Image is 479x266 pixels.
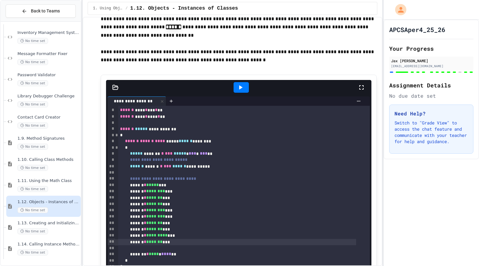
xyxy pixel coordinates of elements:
[17,136,80,141] span: 1.9. Method Signatures
[17,199,80,205] span: 1.12. Objects - Instances of Classes
[93,6,123,11] span: 1. Using Objects and Methods
[389,92,473,100] div: No due date set
[17,242,80,247] span: 1.14. Calling Instance Methods
[17,80,48,86] span: No time set
[394,120,468,145] p: Switch to "Grade View" to access the chat feature and communicate with your teacher for help and ...
[17,72,80,78] span: Password Validator
[391,58,472,63] div: Jax [PERSON_NAME]
[17,51,80,57] span: Message Formatter Fixer
[17,59,48,65] span: No time set
[31,8,60,14] span: Back to Teams
[394,110,468,117] h3: Need Help?
[389,44,473,53] h2: Your Progress
[389,2,408,17] div: My Account
[17,207,48,213] span: No time set
[130,5,238,12] span: 1.12. Objects - Instances of Classes
[17,157,80,162] span: 1.10. Calling Class Methods
[17,221,80,226] span: 1.13. Creating and Initializing Objects: Constructors
[17,186,48,192] span: No time set
[17,123,48,128] span: No time set
[125,6,128,11] span: /
[389,25,445,34] h1: APCSAper4_25_26
[17,115,80,120] span: Contact Card Creator
[391,64,472,68] div: [EMAIL_ADDRESS][DOMAIN_NAME]
[17,94,80,99] span: Library Debugger Challenge
[17,144,48,150] span: No time set
[17,30,80,35] span: Inventory Management System
[6,4,76,18] button: Back to Teams
[17,250,48,255] span: No time set
[17,101,48,107] span: No time set
[17,38,48,44] span: No time set
[17,178,80,184] span: 1.11. Using the Math Class
[389,81,473,90] h2: Assignment Details
[17,228,48,234] span: No time set
[17,165,48,171] span: No time set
